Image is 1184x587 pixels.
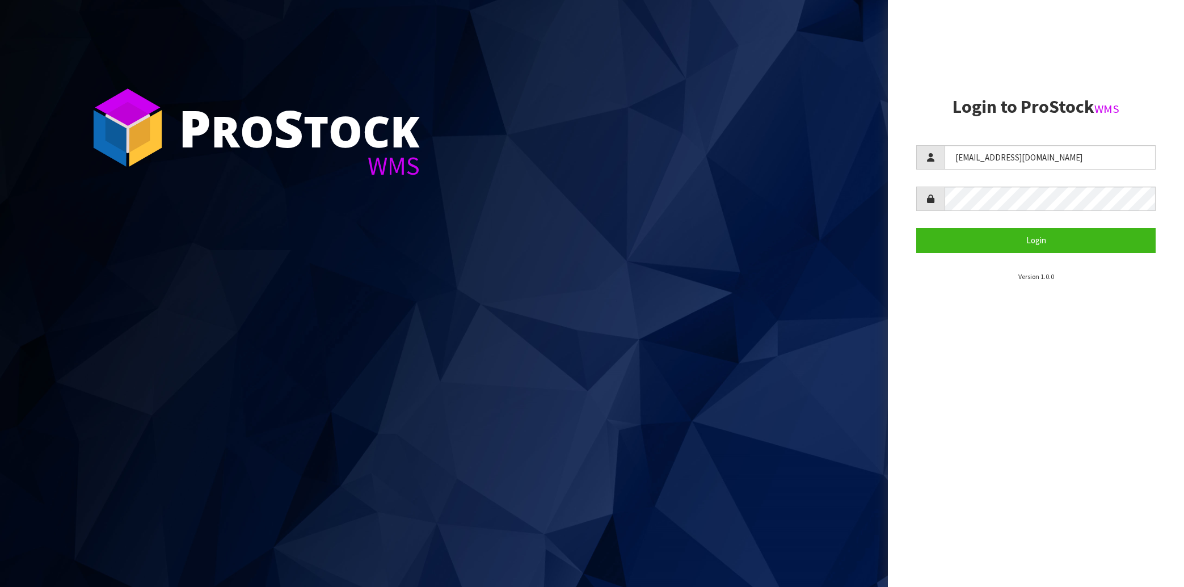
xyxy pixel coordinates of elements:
img: ProStock Cube [85,85,170,170]
button: Login [916,228,1156,252]
span: P [179,93,211,162]
small: WMS [1094,102,1119,116]
h2: Login to ProStock [916,97,1156,117]
small: Version 1.0.0 [1018,272,1054,281]
input: Username [945,145,1156,170]
div: ro tock [179,102,420,153]
span: S [274,93,304,162]
div: WMS [179,153,420,179]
